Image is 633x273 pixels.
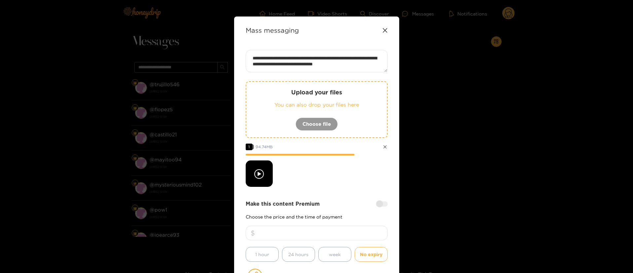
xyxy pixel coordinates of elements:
[255,251,269,258] span: 1 hour
[329,251,341,258] span: week
[360,251,382,258] span: No expiry
[246,247,279,262] button: 1 hour
[246,26,299,34] strong: Mass messaging
[256,145,273,149] span: 94.74 MB
[246,144,252,150] span: 1
[260,101,374,109] p: You can also drop your files here
[296,118,338,131] button: Choose file
[246,214,388,219] p: Choose the price and the time of payment
[288,251,308,258] span: 24 hours
[355,247,388,262] button: No expiry
[246,200,320,208] strong: Make this content Premium
[318,247,351,262] button: week
[282,247,315,262] button: 24 hours
[260,88,374,96] p: Upload your files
